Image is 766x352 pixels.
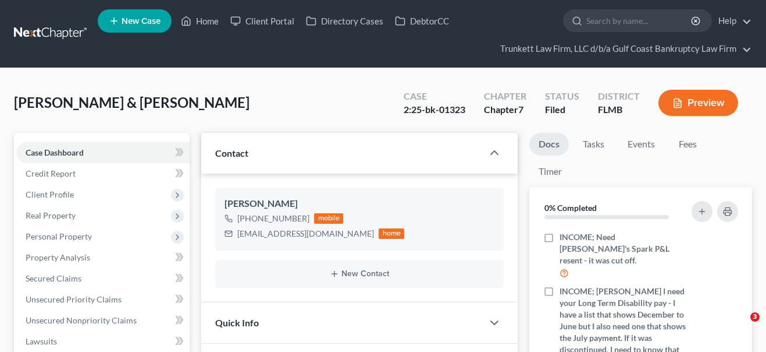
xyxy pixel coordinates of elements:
[300,10,389,31] a: Directory Cases
[237,228,374,240] div: [EMAIL_ADDRESS][DOMAIN_NAME]
[16,268,190,289] a: Secured Claims
[518,104,523,115] span: 7
[26,168,76,178] span: Credit Report
[404,90,465,103] div: Case
[529,133,569,156] a: Docs
[484,90,526,103] div: Chapter
[26,210,76,220] span: Real Property
[545,103,579,117] div: Filed
[669,133,706,156] a: Fees
[484,103,526,117] div: Chapter
[16,289,190,310] a: Unsecured Priority Claims
[404,103,465,117] div: 2:25-bk-01323
[16,310,190,331] a: Unsecured Nonpriority Claims
[26,336,57,346] span: Lawsuits
[215,317,259,328] span: Quick Info
[598,90,640,103] div: District
[225,10,300,31] a: Client Portal
[14,94,250,111] span: [PERSON_NAME] & [PERSON_NAME]
[314,213,343,224] div: mobile
[16,247,190,268] a: Property Analysis
[225,197,494,211] div: [PERSON_NAME]
[26,315,137,325] span: Unsecured Nonpriority Claims
[529,160,571,183] a: Timer
[26,252,90,262] span: Property Analysis
[16,331,190,352] a: Lawsuits
[712,10,751,31] a: Help
[726,312,754,340] iframe: Intercom live chat
[26,294,122,304] span: Unsecured Priority Claims
[618,133,664,156] a: Events
[237,213,309,224] div: [PHONE_NUMBER]
[215,147,248,159] span: Contact
[598,103,640,117] div: FLMB
[560,231,686,266] span: INCOME; Need [PERSON_NAME]'s Spark P&L resent - it was cut off.
[122,17,161,26] span: New Case
[494,38,751,59] a: Trunkett Law Firm, LLC d/b/a Gulf Coast Bankruptcy Law Firm
[26,189,74,199] span: Client Profile
[16,142,190,163] a: Case Dashboard
[545,90,579,103] div: Status
[389,10,455,31] a: DebtorCC
[573,133,614,156] a: Tasks
[750,312,760,322] span: 3
[16,163,190,184] a: Credit Report
[586,10,693,31] input: Search by name...
[658,90,738,116] button: Preview
[225,269,494,279] button: New Contact
[26,273,81,283] span: Secured Claims
[379,228,404,239] div: home
[26,231,92,241] span: Personal Property
[26,147,84,157] span: Case Dashboard
[544,203,597,213] strong: 0% Completed
[175,10,225,31] a: Home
